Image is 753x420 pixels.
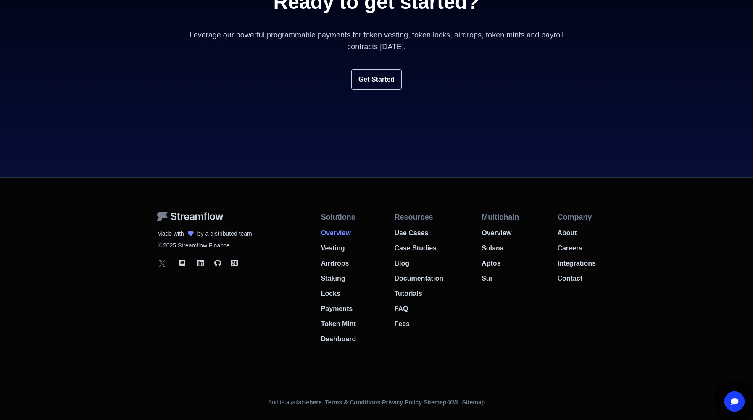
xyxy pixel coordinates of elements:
a: Case Studies [394,238,443,253]
a: Documentation [394,268,443,284]
a: Fees [394,314,443,329]
p: 2025 Streamflow Finance. [157,238,254,250]
a: Vesting [321,238,356,253]
div: Open Intercom Messenger [724,391,745,412]
p: Leverage our powerful programmable payments for token vesting, token locks, airdrops, token mints... [175,29,578,53]
a: Get Started [351,69,402,90]
a: Aptos [482,253,519,268]
a: Sui [482,268,519,284]
a: FAQ [394,299,443,314]
a: About [557,223,596,238]
a: Overview [482,223,519,238]
a: Integrations [557,253,596,268]
a: Terms & Conditions [325,399,380,406]
a: Sitemap [424,399,446,406]
a: Locks [321,284,356,299]
p: Multichain [482,212,519,223]
a: Tutorials [394,284,443,299]
p: Resources [394,212,443,223]
p: Made with [157,229,184,238]
a: Solana [482,238,519,253]
a: Contact [557,268,596,284]
a: Token Mint [321,314,356,329]
a: Use Cases [394,223,443,238]
p: Company [557,212,596,223]
a: Overview [321,223,356,238]
a: Staking [321,268,356,284]
a: Payments [321,299,356,314]
a: Privacy Policy [382,399,422,406]
a: Careers [557,238,596,253]
a: Dashboard [321,329,356,344]
a: Airdrops [321,253,356,268]
p: Audits available · · · · [268,398,485,407]
a: Blog [394,253,443,268]
p: by a distributed team. [197,229,254,238]
p: Solutions [321,212,356,223]
a: here. [309,399,323,406]
img: Streamflow Logo [157,212,224,221]
a: XML Sitemap [448,399,485,406]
